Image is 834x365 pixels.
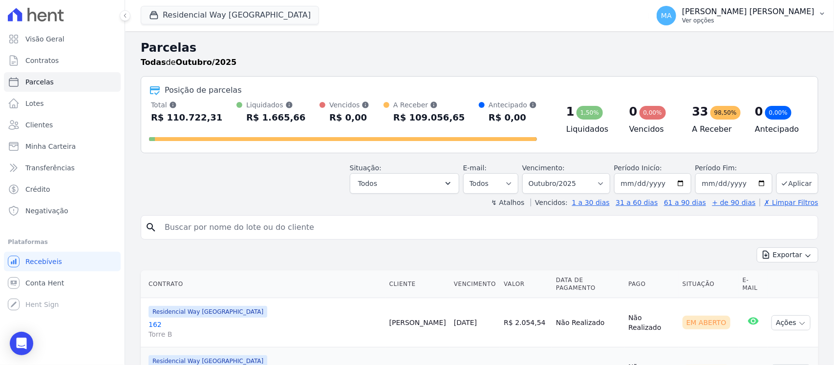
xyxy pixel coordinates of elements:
[661,12,672,19] span: MA
[629,104,638,120] div: 0
[25,163,75,173] span: Transferências
[4,180,121,199] a: Crédito
[246,100,305,110] div: Liquidados
[4,273,121,293] a: Conta Hent
[531,199,568,206] label: Vencidos:
[4,51,121,70] a: Contratos
[10,332,33,355] div: Open Intercom Messenger
[664,199,706,206] a: 61 a 90 dias
[393,100,465,110] div: A Receber
[616,199,658,206] a: 31 a 60 dias
[552,270,624,298] th: Data de Pagamento
[552,298,624,347] td: Não Realizado
[141,6,319,24] button: Residencial Way [GEOGRAPHIC_DATA]
[450,270,500,298] th: Vencimento
[614,164,662,172] label: Período Inicío:
[141,58,166,67] strong: Todas
[4,29,121,49] a: Visão Geral
[649,2,834,29] button: MA [PERSON_NAME] [PERSON_NAME] Ver opções
[151,110,223,125] div: R$ 110.722,31
[771,315,811,330] button: Ações
[765,106,791,120] div: 0,00%
[149,306,267,318] span: Residencial Way [GEOGRAPHIC_DATA]
[489,110,537,125] div: R$ 0,00
[577,106,603,120] div: 1,50%
[4,94,121,113] a: Lotes
[757,247,818,263] button: Exportar
[624,270,679,298] th: Pago
[4,137,121,156] a: Minha Carteira
[149,320,382,339] a: 162Torre B
[350,164,382,172] label: Situação:
[141,57,236,68] p: de
[682,17,814,24] p: Ver opções
[393,110,465,125] div: R$ 109.056,65
[176,58,237,67] strong: Outubro/2025
[165,84,242,96] div: Posição de parcelas
[4,72,121,92] a: Parcelas
[489,100,537,110] div: Antecipado
[692,123,740,135] h4: A Receber
[624,298,679,347] td: Não Realizado
[25,142,76,151] span: Minha Carteira
[246,110,305,125] div: R$ 1.665,66
[385,298,450,347] td: [PERSON_NAME]
[640,106,666,120] div: 0,00%
[159,218,814,237] input: Buscar por nome do lote ou do cliente
[385,270,450,298] th: Cliente
[463,164,487,172] label: E-mail:
[25,99,44,108] span: Lotes
[25,257,62,266] span: Recebíveis
[682,7,814,17] p: [PERSON_NAME] [PERSON_NAME]
[755,104,763,120] div: 0
[25,77,54,87] span: Parcelas
[695,163,772,173] label: Período Fim:
[500,298,552,347] td: R$ 2.054,54
[683,316,730,329] div: Em Aberto
[4,201,121,221] a: Negativação
[566,123,614,135] h4: Liquidados
[629,123,677,135] h4: Vencidos
[739,270,768,298] th: E-mail
[329,110,369,125] div: R$ 0,00
[760,199,818,206] a: ✗ Limpar Filtros
[25,206,68,216] span: Negativação
[25,120,53,130] span: Clientes
[25,184,50,194] span: Crédito
[710,106,741,120] div: 98,50%
[25,56,59,65] span: Contratos
[522,164,565,172] label: Vencimento:
[145,222,157,233] i: search
[329,100,369,110] div: Vencidos
[151,100,223,110] div: Total
[8,236,117,248] div: Plataformas
[141,270,385,298] th: Contrato
[4,252,121,271] a: Recebíveis
[4,158,121,178] a: Transferências
[566,104,575,120] div: 1
[4,115,121,135] a: Clientes
[25,278,64,288] span: Conta Hent
[141,39,818,57] h2: Parcelas
[692,104,708,120] div: 33
[454,319,477,326] a: [DATE]
[572,199,610,206] a: 1 a 30 dias
[500,270,552,298] th: Valor
[755,123,802,135] h4: Antecipado
[491,199,524,206] label: ↯ Atalhos
[350,173,459,194] button: Todos
[149,329,382,339] span: Torre B
[776,173,818,194] button: Aplicar
[712,199,756,206] a: + de 90 dias
[25,34,64,44] span: Visão Geral
[358,178,377,189] span: Todos
[679,270,739,298] th: Situação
